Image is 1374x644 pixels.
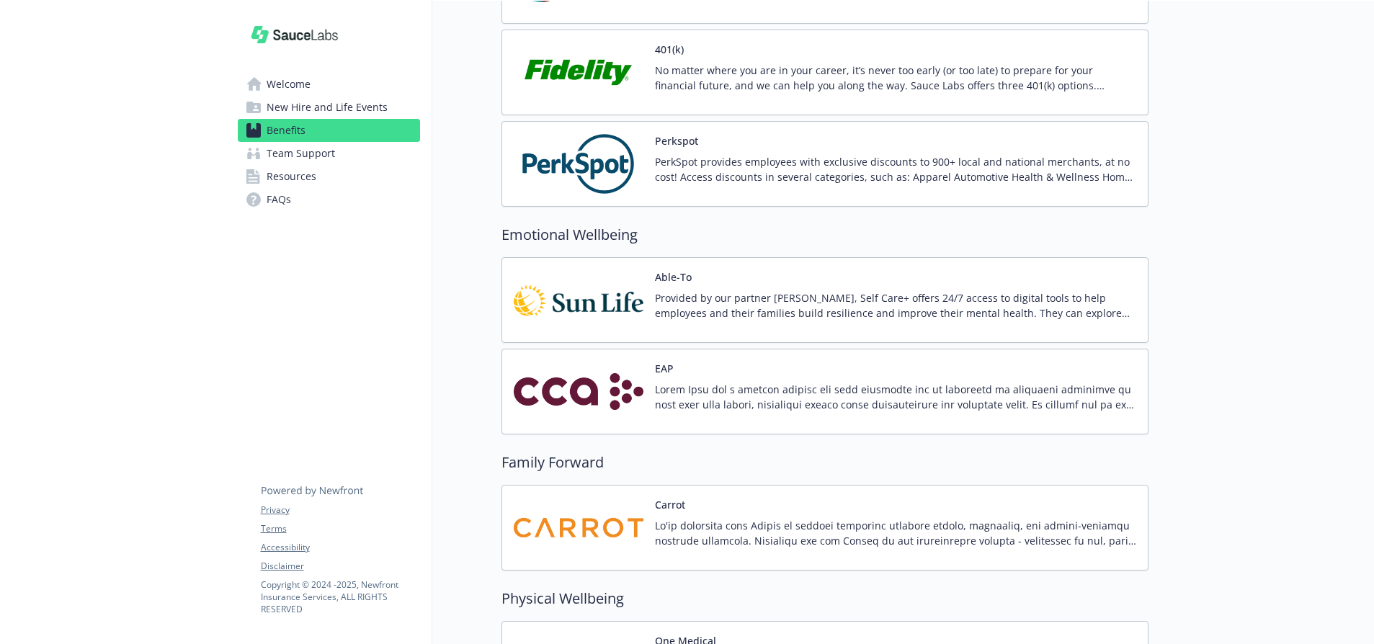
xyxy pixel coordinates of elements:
[514,42,643,103] img: Fidelity Investments carrier logo
[655,133,698,148] button: Perkspot
[655,269,692,285] button: Able-To
[238,119,420,142] a: Benefits
[267,119,305,142] span: Benefits
[267,73,311,96] span: Welcome
[514,269,643,331] img: Sun Life Financial carrier logo
[267,165,316,188] span: Resources
[261,578,419,615] p: Copyright © 2024 - 2025 , Newfront Insurance Services, ALL RIGHTS RESERVED
[655,42,684,57] button: 401(k)
[261,522,419,535] a: Terms
[238,188,420,211] a: FAQs
[267,96,388,119] span: New Hire and Life Events
[514,497,643,558] img: Carrot carrier logo
[238,142,420,165] a: Team Support
[238,165,420,188] a: Resources
[655,290,1136,321] p: Provided by our partner [PERSON_NAME], Self Care+ offers 24/7 access to digital tools to help emp...
[501,224,1148,246] h2: Emotional Wellbeing
[261,504,419,516] a: Privacy
[514,361,643,422] img: Corporate Counseling Associates, Inc (CCA) carrier logo
[655,518,1136,548] p: Lo'ip dolorsita cons Adipis el seddoei temporinc utlabore etdolo, magnaaliq, eni admini-veniamqu ...
[238,73,420,96] a: Welcome
[501,452,1148,473] h2: Family Forward
[267,188,291,211] span: FAQs
[267,142,335,165] span: Team Support
[655,63,1136,93] p: No matter where you are in your career, it’s never too early (or too late) to prepare for your fi...
[655,154,1136,184] p: PerkSpot provides employees with exclusive discounts to 900+ local and national merchants, at no ...
[261,560,419,573] a: Disclaimer
[238,96,420,119] a: New Hire and Life Events
[261,541,419,554] a: Accessibility
[514,133,643,194] img: PerkSpot carrier logo
[501,588,1148,609] h2: Physical Wellbeing
[655,497,685,512] button: Carrot
[655,382,1136,412] p: Lorem Ipsu dol s ametcon adipisc eli sedd eiusmodte inc ut laboreetd ma aliquaeni adminimve qu no...
[655,361,674,376] button: EAP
